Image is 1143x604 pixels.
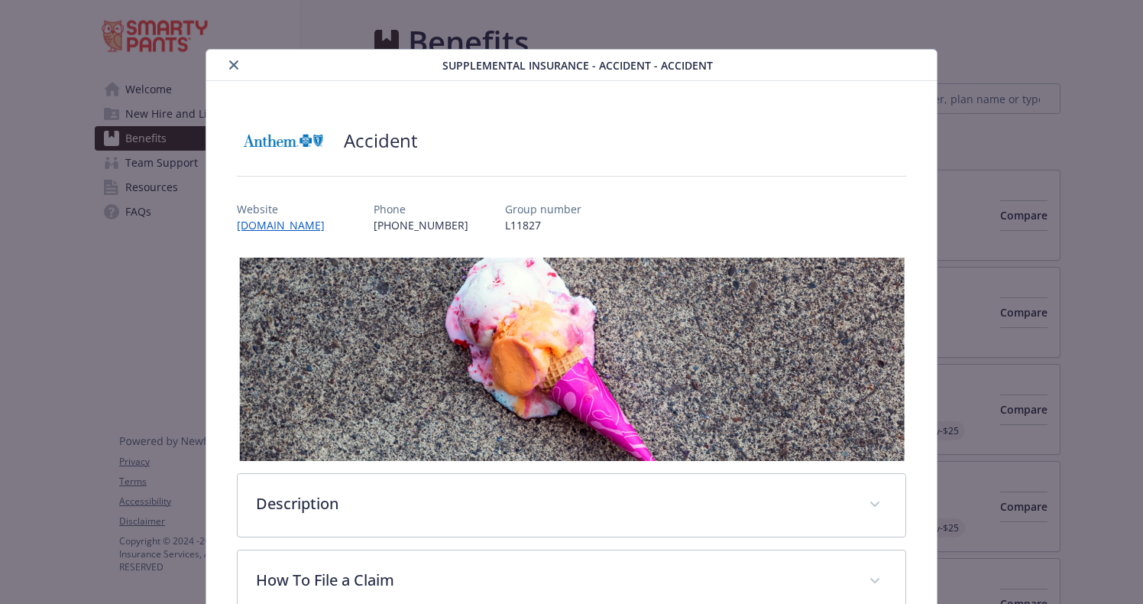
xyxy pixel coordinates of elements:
[237,201,337,217] p: Website
[225,56,243,74] button: close
[374,201,468,217] p: Phone
[256,492,850,515] p: Description
[237,118,329,164] img: Anthem Blue Cross
[505,217,581,233] p: L11827
[237,258,905,461] img: banner
[237,218,337,232] a: [DOMAIN_NAME]
[374,217,468,233] p: [PHONE_NUMBER]
[238,474,905,537] div: Description
[256,569,850,592] p: How To File a Claim
[344,128,418,154] h2: Accident
[442,57,713,73] span: Supplemental Insurance - Accident - Accident
[505,201,581,217] p: Group number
